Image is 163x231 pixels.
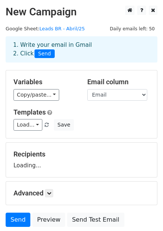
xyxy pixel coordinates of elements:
[13,150,150,158] h5: Recipients
[13,78,76,86] h5: Variables
[54,119,73,131] button: Save
[6,6,157,18] h2: New Campaign
[13,119,42,131] a: Load...
[39,26,85,31] a: Leads BR - Abril/25
[6,213,30,227] a: Send
[32,213,65,227] a: Preview
[13,150,150,170] div: Loading...
[13,89,59,101] a: Copy/paste...
[13,108,46,116] a: Templates
[13,189,150,197] h5: Advanced
[67,213,124,227] a: Send Test Email
[6,26,85,31] small: Google Sheet:
[7,41,156,58] div: 1. Write your email in Gmail 2. Click
[107,26,157,31] a: Daily emails left: 50
[107,25,157,33] span: Daily emails left: 50
[34,49,55,58] span: Send
[87,78,150,86] h5: Email column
